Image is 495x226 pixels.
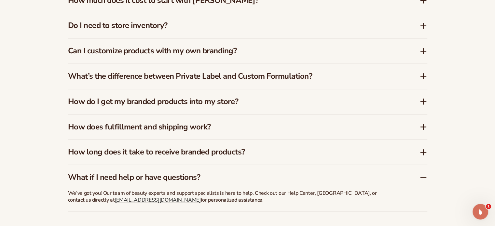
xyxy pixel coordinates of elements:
p: We’ve got you! Our team of beauty experts and support specialists is here to help. Check out our ... [68,190,393,204]
h3: What’s the difference between Private Label and Custom Formulation? [68,72,400,81]
h3: Do I need to store inventory? [68,21,400,30]
h3: How does fulfillment and shipping work? [68,122,400,132]
iframe: Intercom live chat [473,204,488,219]
a: [EMAIL_ADDRESS][DOMAIN_NAME] [115,196,200,204]
h3: How long does it take to receive branded products? [68,147,400,157]
h3: What if I need help or have questions? [68,173,400,182]
span: 1 [486,204,491,209]
h3: How do I get my branded products into my store? [68,97,400,106]
h3: Can I customize products with my own branding? [68,46,400,56]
